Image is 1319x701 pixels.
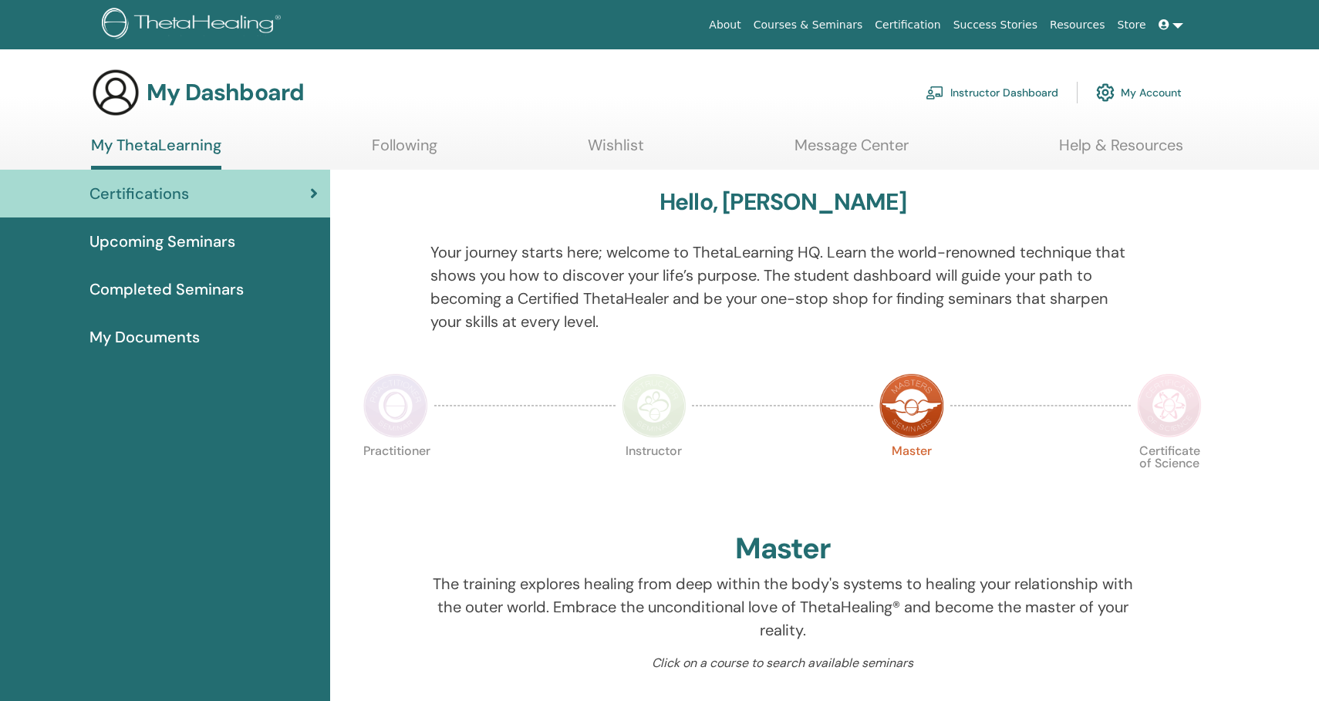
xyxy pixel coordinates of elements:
a: Wishlist [588,136,644,166]
img: Certificate of Science [1137,373,1202,438]
p: Instructor [622,445,686,510]
span: My Documents [89,325,200,349]
p: The training explores healing from deep within the body's systems to healing your relationship wi... [430,572,1135,642]
a: About [703,11,747,39]
img: generic-user-icon.jpg [91,68,140,117]
a: Instructor Dashboard [926,76,1058,110]
a: Following [372,136,437,166]
a: My Account [1096,76,1182,110]
p: Your journey starts here; welcome to ThetaLearning HQ. Learn the world-renowned technique that sh... [430,241,1135,333]
img: Practitioner [363,373,428,438]
img: Master [879,373,944,438]
a: Success Stories [947,11,1044,39]
span: Upcoming Seminars [89,230,235,253]
img: Instructor [622,373,686,438]
img: chalkboard-teacher.svg [926,86,944,99]
a: Resources [1044,11,1112,39]
a: Store [1112,11,1152,39]
h2: Master [735,531,831,567]
p: Click on a course to search available seminars [430,654,1135,672]
h3: Hello, [PERSON_NAME] [659,188,906,216]
h3: My Dashboard [147,79,304,106]
p: Practitioner [363,445,428,510]
a: Message Center [794,136,909,166]
span: Certifications [89,182,189,205]
img: cog.svg [1096,79,1115,106]
img: logo.png [102,8,286,42]
p: Master [879,445,944,510]
a: My ThetaLearning [91,136,221,170]
p: Certificate of Science [1137,445,1202,510]
a: Help & Resources [1059,136,1183,166]
a: Certification [869,11,946,39]
a: Courses & Seminars [747,11,869,39]
span: Completed Seminars [89,278,244,301]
